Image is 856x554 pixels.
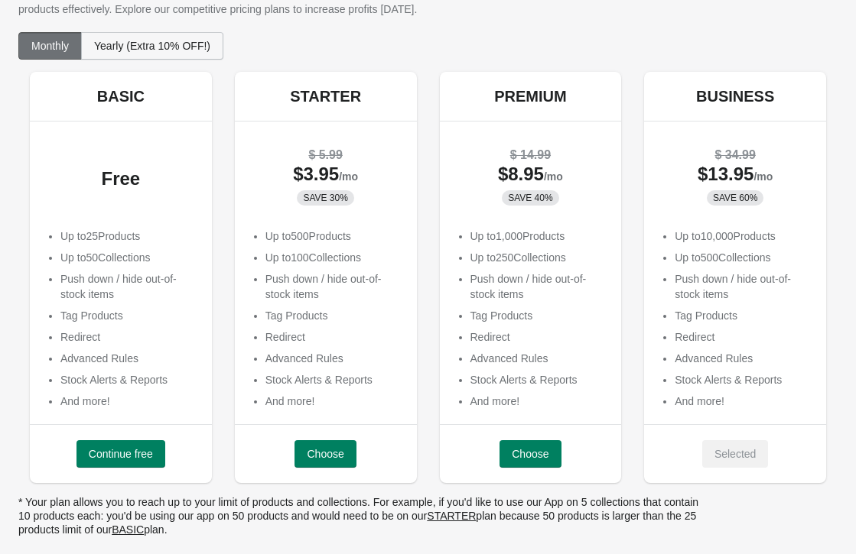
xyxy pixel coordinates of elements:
li: And more! [470,394,607,409]
div: $ 8.95 [455,167,607,184]
li: Redirect [470,329,607,345]
span: /mo [339,170,358,183]
p: Up to 50 Collections [60,250,197,265]
span: SAVE 60% [713,192,757,204]
li: Stock Alerts & Reports [675,372,811,387]
span: Yearly (Extra 10% OFF!) [94,40,210,52]
span: /mo [544,170,563,183]
li: Advanced Rules [60,351,197,366]
span: Continue free [89,448,153,460]
li: And more! [265,394,402,409]
ins: BASIC [112,523,144,536]
li: Tag Products [265,308,402,323]
div: Free [45,171,197,186]
p: Up to 25 Products [60,228,197,244]
p: Up to 500 Collections [675,250,811,265]
button: Monthly [18,32,82,60]
li: Tag Products [470,308,607,323]
h5: BASIC [97,87,145,105]
h5: BUSINESS [696,87,774,105]
div: $ 3.95 [250,167,402,184]
span: SAVE 40% [508,192,552,204]
li: Redirect [60,329,197,345]
li: Advanced Rules [675,351,811,366]
h5: STARTER [290,87,361,105]
div: $ 5.99 [250,147,402,163]
span: Monthly [31,40,69,52]
p: * Your plan allows you to reach up to your limit of products and collections. For example, if you... [18,495,707,536]
li: And more! [60,394,197,409]
div: $ 14.99 [455,147,607,163]
button: Choose [500,440,561,468]
li: Redirect [675,329,811,345]
div: $ 34.99 [659,147,811,163]
p: Up to 10,000 Products [675,228,811,244]
li: Stock Alerts & Reports [470,372,607,387]
span: Choose [307,448,343,460]
p: Up to 1,000 Products [470,228,607,244]
p: Up to 500 Products [265,228,402,244]
button: Continue free [76,440,165,468]
li: Push down / hide out-of-stock items [470,271,607,302]
button: Yearly (Extra 10% OFF!) [81,32,223,60]
button: Choose [295,440,356,468]
li: And more! [675,394,811,409]
li: Tag Products [675,308,811,323]
li: Push down / hide out-of-stock items [60,271,197,302]
li: Stock Alerts & Reports [60,372,197,387]
p: Up to 250 Collections [470,250,607,265]
li: Redirect [265,329,402,345]
li: Advanced Rules [470,351,607,366]
h5: PREMIUM [494,87,566,105]
li: Tag Products [60,308,197,323]
li: Advanced Rules [265,351,402,366]
div: $ 13.95 [659,167,811,184]
span: SAVE 30% [303,192,347,204]
li: Push down / hide out-of-stock items [265,271,402,302]
p: Up to 100 Collections [265,250,402,265]
li: Push down / hide out-of-stock items [675,271,811,302]
ins: STARTER [427,510,476,522]
span: Choose [512,448,548,460]
li: Stock Alerts & Reports [265,372,402,387]
span: /mo [753,170,773,183]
